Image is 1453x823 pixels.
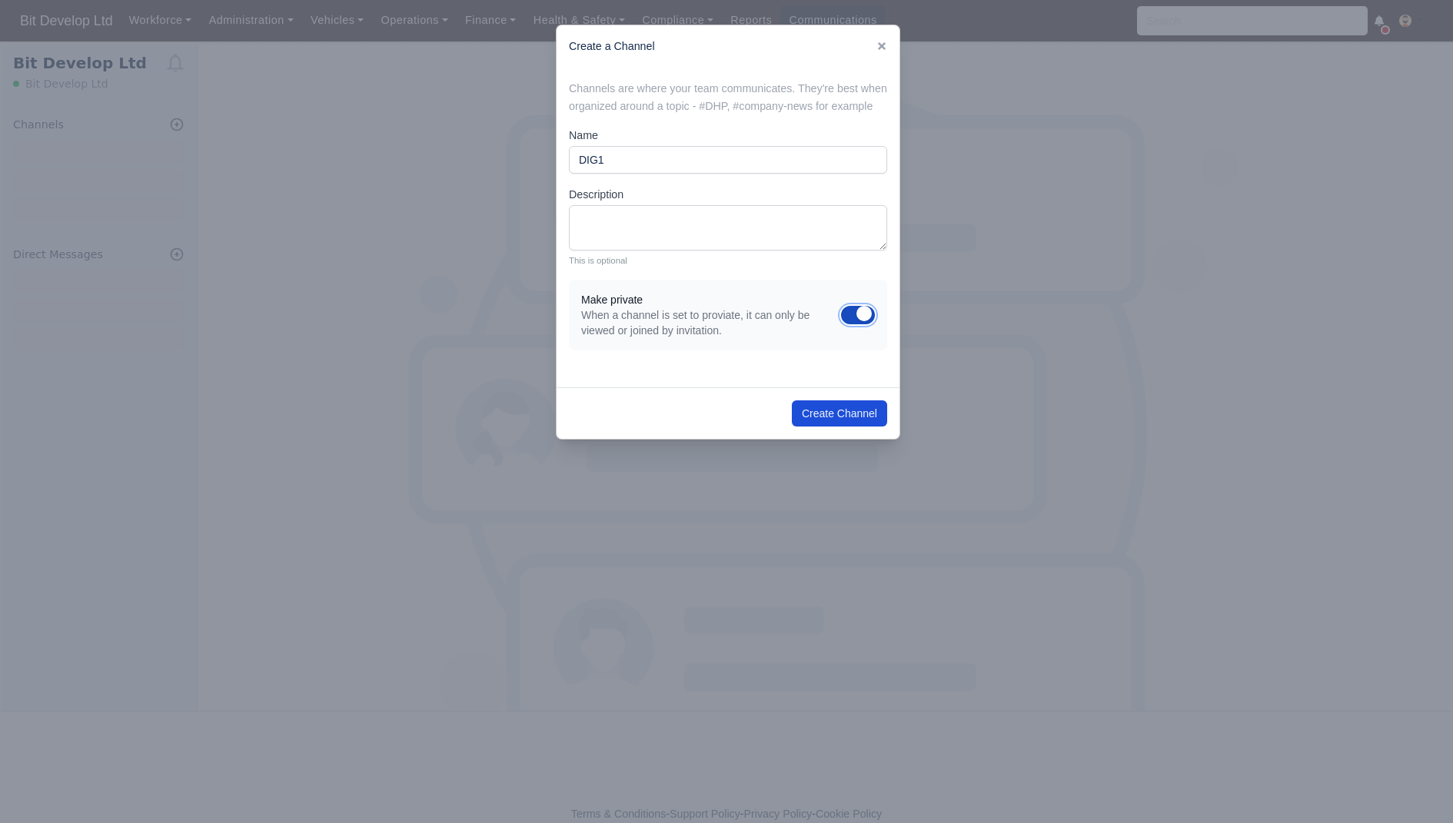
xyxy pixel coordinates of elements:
[581,307,841,338] span: When a channel is set to proviate, it can only be viewed or joined by invitation.
[569,127,598,144] label: Name
[792,400,887,426] button: Create Channel
[581,292,841,307] span: Make private
[569,186,623,204] label: Description
[569,254,887,267] small: This is optional
[569,80,887,115] p: Channels are where your team communicates. They're best when organized around a topic - #DHP, #co...
[557,25,899,68] div: Create a Channel
[1376,749,1453,823] iframe: Chat Widget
